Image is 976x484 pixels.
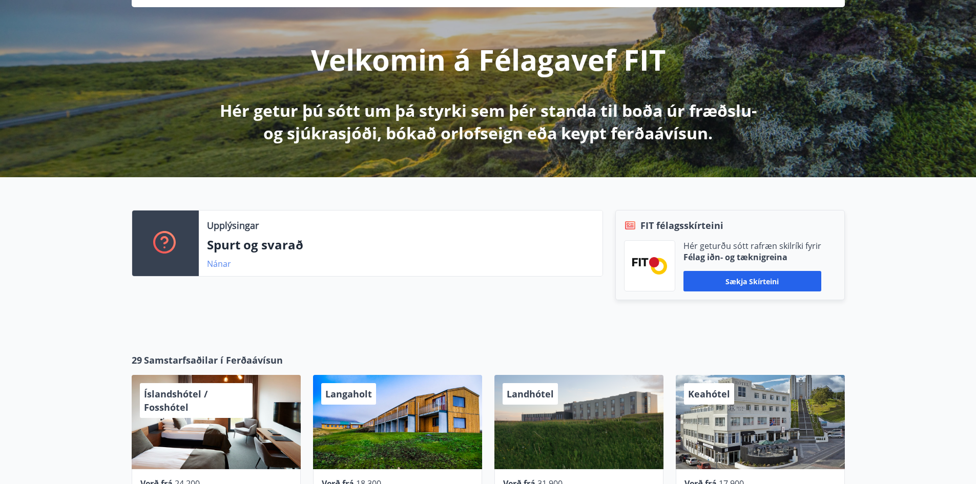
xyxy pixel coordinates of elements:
[207,219,259,232] p: Upplýsingar
[632,257,667,274] img: FPQVkF9lTnNbbaRSFyT17YYeljoOGk5m51IhT0bO.png
[688,388,730,400] span: Keahótel
[207,258,231,269] a: Nánar
[311,40,666,79] p: Velkomin á Félagavef FIT
[325,388,372,400] span: Langaholt
[132,353,142,367] span: 29
[207,236,594,254] p: Spurt og svarað
[683,251,821,263] p: Félag iðn- og tæknigreina
[144,388,207,413] span: Íslandshótel / Fosshótel
[683,240,821,251] p: Hér geturðu sótt rafræn skilríki fyrir
[507,388,554,400] span: Landhótel
[144,353,283,367] span: Samstarfsaðilar í Ferðaávísun
[683,271,821,291] button: Sækja skírteini
[640,219,723,232] span: FIT félagsskírteini
[218,99,759,144] p: Hér getur þú sótt um þá styrki sem þér standa til boða úr fræðslu- og sjúkrasjóði, bókað orlofsei...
